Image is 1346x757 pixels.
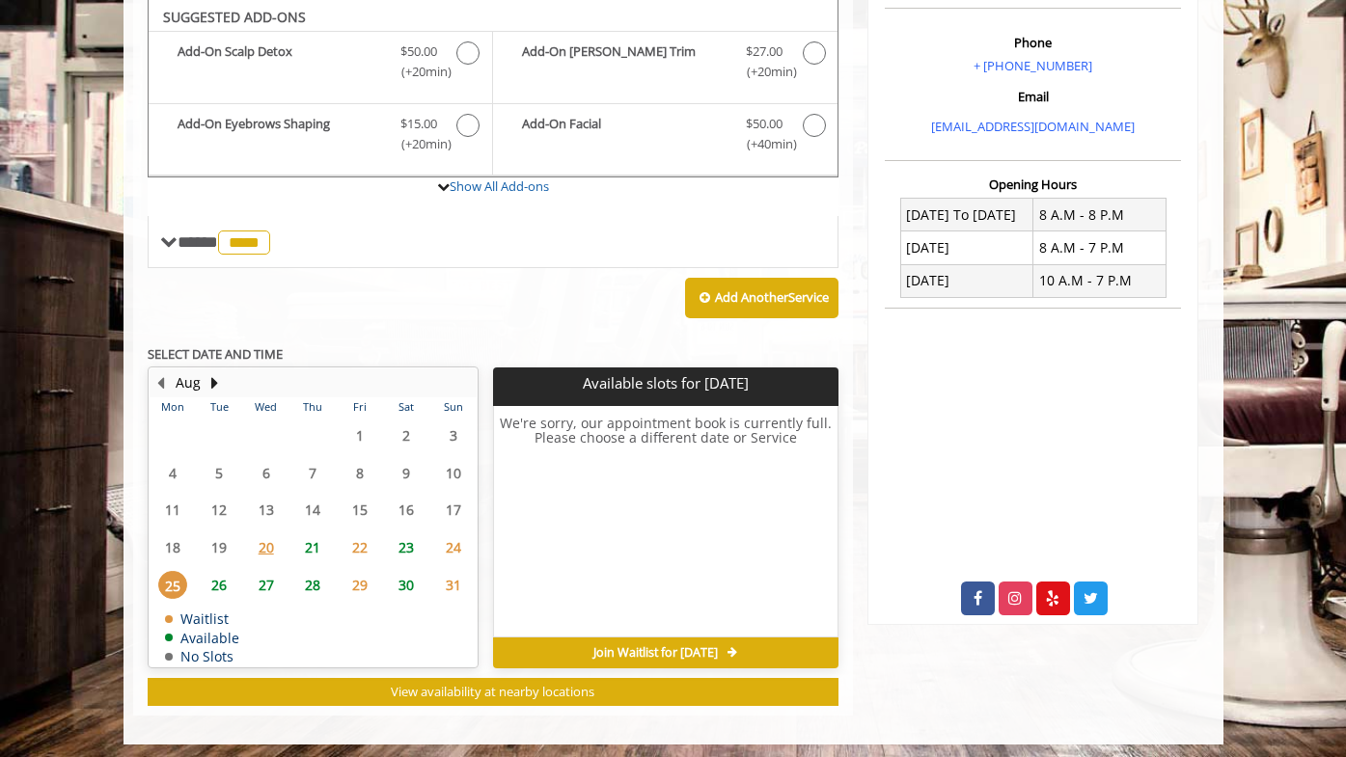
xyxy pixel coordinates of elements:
[885,177,1181,191] h3: Opening Hours
[242,397,288,417] th: Wed
[383,528,429,566] td: Select day23
[298,533,327,561] span: 21
[900,199,1033,231] td: [DATE] To [DATE]
[503,114,828,159] label: Add-On Facial
[298,571,327,599] span: 28
[494,416,838,630] h6: We're sorry, our appointment book is currently full. Please choose a different date or Service
[1033,199,1167,231] td: 8 A.M - 8 P.M
[158,114,482,159] label: Add-On Eyebrows Shaping
[685,278,838,318] button: Add AnotherService
[207,372,223,393] button: Next Month
[392,571,421,599] span: 30
[439,533,468,561] span: 24
[900,231,1033,264] td: [DATE]
[289,566,336,604] td: Select day28
[165,631,239,645] td: Available
[522,114,727,154] b: Add-On Facial
[593,645,718,661] span: Join Waitlist for [DATE]
[176,372,201,393] button: Aug
[336,397,382,417] th: Fri
[400,114,437,134] span: $15.00
[522,41,727,82] b: Add-On [PERSON_NAME] Trim
[890,36,1176,49] h3: Phone
[336,566,382,604] td: Select day29
[503,41,828,87] label: Add-On Beard Trim
[931,118,1135,135] a: [EMAIL_ADDRESS][DOMAIN_NAME]
[178,41,381,82] b: Add-On Scalp Detox
[900,264,1033,297] td: [DATE]
[150,566,196,604] td: Select day25
[391,683,594,700] span: View availability at nearby locations
[196,397,242,417] th: Tue
[392,533,421,561] span: 23
[196,566,242,604] td: Select day26
[252,533,281,561] span: 20
[158,41,482,87] label: Add-On Scalp Detox
[890,90,1176,103] h3: Email
[163,8,306,26] b: SUGGESTED ADD-ONS
[165,611,239,626] td: Waitlist
[501,375,831,392] p: Available slots for [DATE]
[400,41,437,62] span: $50.00
[242,528,288,566] td: Select day20
[746,41,783,62] span: $27.00
[178,114,381,154] b: Add-On Eyebrows Shaping
[746,114,783,134] span: $50.00
[148,345,283,363] b: SELECT DATE AND TIME
[345,533,374,561] span: 22
[383,397,429,417] th: Sat
[289,397,336,417] th: Thu
[974,57,1092,74] a: + [PHONE_NUMBER]
[153,372,169,393] button: Previous Month
[205,571,233,599] span: 26
[1033,264,1167,297] td: 10 A.M - 7 P.M
[150,397,196,417] th: Mon
[429,528,477,566] td: Select day24
[439,571,468,599] span: 31
[450,177,549,195] a: Show All Add-ons
[158,571,187,599] span: 25
[148,678,839,706] button: View availability at nearby locations
[390,62,447,82] span: (+20min )
[252,571,281,599] span: 27
[735,62,792,82] span: (+20min )
[715,288,829,306] b: Add Another Service
[1033,231,1167,264] td: 8 A.M - 7 P.M
[289,528,336,566] td: Select day21
[165,649,239,663] td: No Slots
[336,528,382,566] td: Select day22
[390,134,447,154] span: (+20min )
[735,134,792,154] span: (+40min )
[383,566,429,604] td: Select day30
[429,397,477,417] th: Sun
[345,571,374,599] span: 29
[242,566,288,604] td: Select day27
[429,566,477,604] td: Select day31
